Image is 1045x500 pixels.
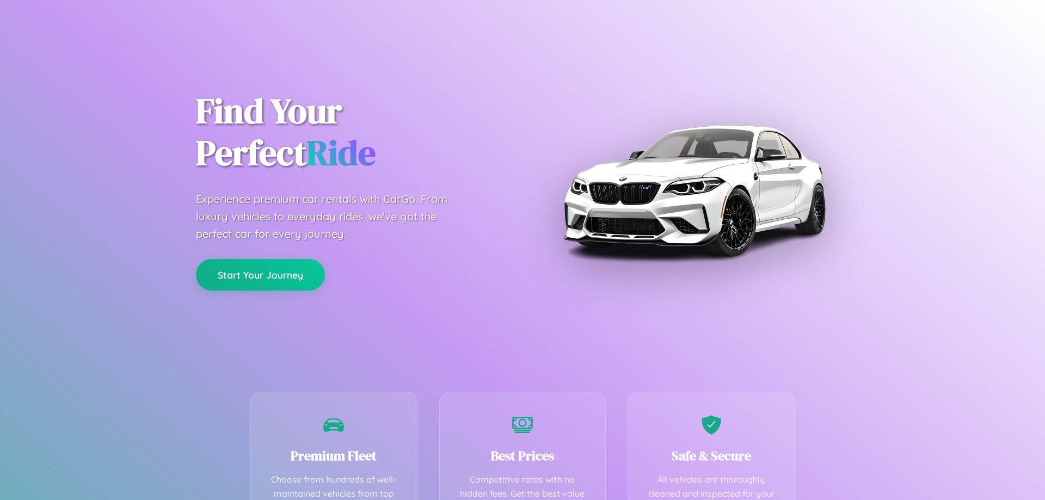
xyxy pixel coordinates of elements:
[306,129,376,176] span: Ride
[558,54,830,326] img: Premium BMW car rental vehicle
[196,259,325,291] button: Start Your Journey
[644,447,778,465] h3: Safe & Secure
[196,90,506,174] h1: Find Your Perfect
[456,447,589,465] h3: Best Prices
[196,190,468,243] p: Experience premium car rentals with CarGo. From luxury vehicles to everyday rides, we've got the ...
[267,447,401,465] h3: Premium Fleet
